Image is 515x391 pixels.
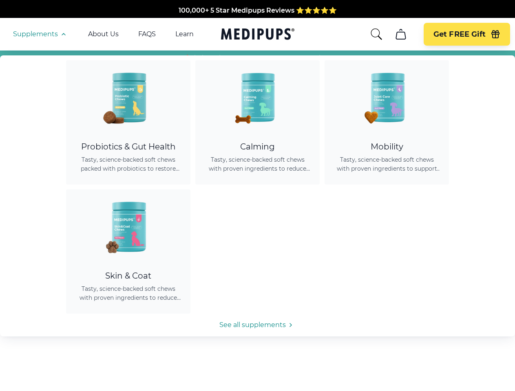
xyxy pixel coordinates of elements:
img: Calming Dog Chews - Medipups [221,60,294,134]
span: Tasty, science-backed soft chews with proven ingredients to reduce anxiety, promote relaxation, a... [205,155,310,173]
span: Made In The [GEOGRAPHIC_DATA] from domestic & globally sourced ingredients [122,16,393,24]
span: Tasty, science-backed soft chews with proven ingredients to support joint health, improve mobilit... [334,155,439,173]
button: search [370,28,383,41]
button: cart [391,24,411,44]
a: FAQS [138,30,156,38]
span: Supplements [13,30,58,38]
span: 100,000+ 5 Star Medipups Reviews ⭐️⭐️⭐️⭐️⭐️ [179,6,337,14]
button: Supplements [13,29,69,39]
a: Probiotic Dog Chews - MedipupsProbiotics & Gut HealthTasty, science-backed soft chews packed with... [66,60,190,185]
a: About Us [88,30,119,38]
img: Joint Care Chews - Medipups [350,60,424,134]
button: Get FREE Gift [424,23,510,46]
span: Tasty, science-backed soft chews packed with probiotics to restore gut balance, ease itching, sup... [76,155,181,173]
div: Mobility [334,142,439,152]
div: Skin & Coat [76,271,181,281]
div: Calming [205,142,310,152]
a: Skin & Coat Chews - MedipupsSkin & CoatTasty, science-backed soft chews with proven ingredients t... [66,189,190,314]
div: Probiotics & Gut Health [76,142,181,152]
span: Get FREE Gift [433,30,486,39]
a: Medipups [221,26,294,43]
a: Calming Dog Chews - MedipupsCalmingTasty, science-backed soft chews with proven ingredients to re... [195,60,320,185]
span: Tasty, science-backed soft chews with proven ingredients to reduce shedding, promote healthy skin... [76,284,181,302]
a: Joint Care Chews - MedipupsMobilityTasty, science-backed soft chews with proven ingredients to su... [325,60,449,185]
img: Skin & Coat Chews - Medipups [92,189,165,263]
a: Learn [175,30,194,38]
img: Probiotic Dog Chews - Medipups [92,60,165,134]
